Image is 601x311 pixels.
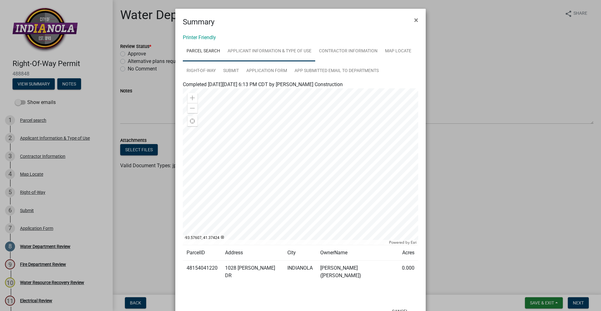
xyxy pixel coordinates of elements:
[183,245,221,261] td: ParcelID
[183,81,343,87] span: Completed [DATE][DATE] 6:13 PM CDT by [PERSON_NAME] Construction
[221,245,284,261] td: Address
[398,261,418,283] td: 0.000
[243,61,291,81] a: Application Form
[221,261,284,283] td: 1028 [PERSON_NAME] DR
[183,34,216,40] a: Printer Friendly
[398,245,418,261] td: Acres
[409,11,423,29] button: Close
[183,61,219,81] a: Right-of-Way
[183,16,214,28] h4: Summary
[183,261,221,283] td: 48154041220
[414,16,418,24] span: ×
[187,103,198,113] div: Zoom out
[411,240,417,245] a: Esri
[315,41,381,61] a: Contractor Information
[183,41,224,61] a: Parcel search
[388,240,418,245] div: Powered by
[187,116,198,126] div: Find my location
[224,41,315,61] a: Applicant Information & Type of Use
[316,245,398,261] td: OwnerName
[284,261,316,283] td: INDIANOLA
[381,41,415,61] a: Map Locate
[219,61,243,81] a: Submit
[316,261,398,283] td: [PERSON_NAME] ([PERSON_NAME])
[291,61,383,81] a: App Submitted Email to Departments
[187,93,198,103] div: Zoom in
[284,245,316,261] td: City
